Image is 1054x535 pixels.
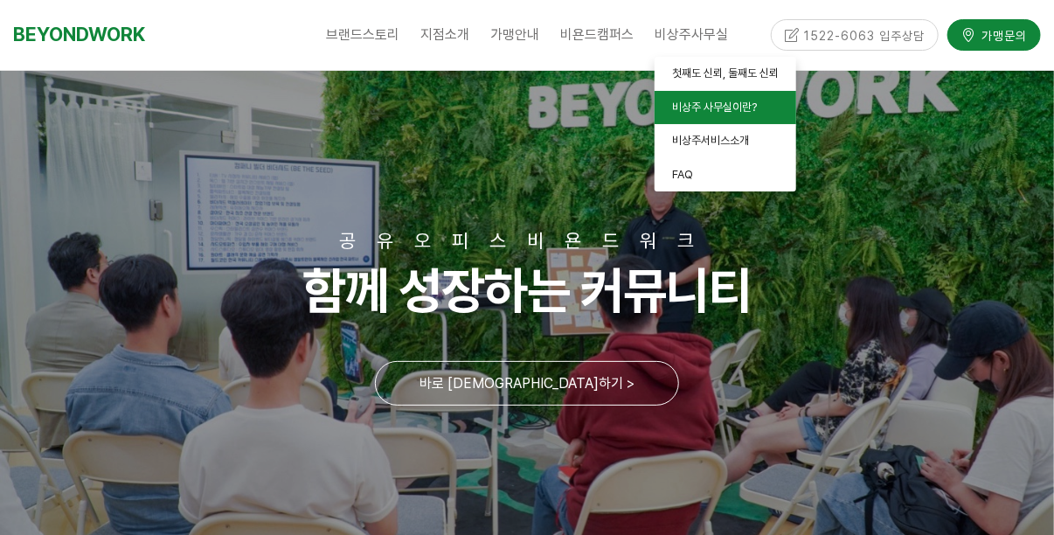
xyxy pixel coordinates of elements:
[672,134,749,147] span: 비상주서비스소개
[480,13,550,57] a: 가맹안내
[947,16,1041,46] a: 가맹문의
[326,26,399,43] span: 브랜드스토리
[13,18,145,51] a: BEYONDWORK
[644,13,738,57] a: 비상주사무실
[550,13,644,57] a: 비욘드캠퍼스
[410,13,480,57] a: 지점소개
[672,66,779,80] span: 첫째도 신뢰, 둘째도 신뢰
[316,13,410,57] a: 브랜드스토리
[976,24,1027,41] span: 가맹문의
[420,26,469,43] span: 지점소개
[655,26,728,43] span: 비상주사무실
[655,91,796,125] a: 비상주 사무실이란?
[672,168,693,181] span: FAQ
[560,26,634,43] span: 비욘드캠퍼스
[655,57,796,91] a: 첫째도 신뢰, 둘째도 신뢰
[655,158,796,192] a: FAQ
[490,26,539,43] span: 가맹안내
[655,124,796,158] a: 비상주서비스소개
[672,101,757,114] span: 비상주 사무실이란?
